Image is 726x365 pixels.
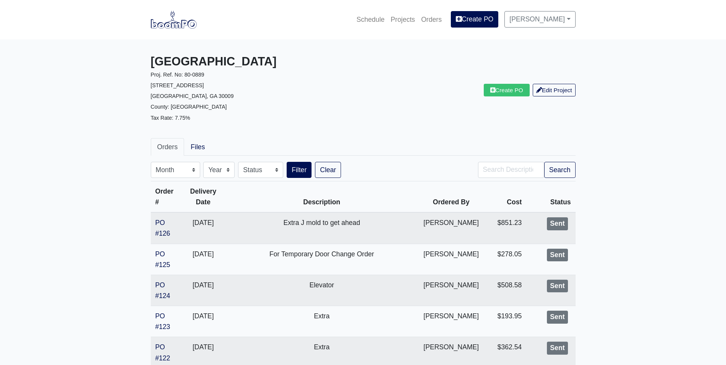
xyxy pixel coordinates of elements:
a: PO #126 [155,219,170,237]
small: [STREET_ADDRESS] [151,82,204,88]
a: Create PO [484,84,530,96]
input: Search [478,162,544,178]
div: Sent [547,217,568,230]
small: Proj. Ref. No: 80-0889 [151,72,204,78]
small: [GEOGRAPHIC_DATA], GA 30009 [151,93,234,99]
div: Sent [547,342,568,355]
a: [PERSON_NAME] [504,11,575,27]
small: County: [GEOGRAPHIC_DATA] [151,104,227,110]
td: [PERSON_NAME] [419,306,484,337]
td: Extra [225,306,419,337]
td: [PERSON_NAME] [419,212,484,244]
td: Extra J mold to get ahead [225,212,419,244]
td: $193.95 [483,306,526,337]
a: PO #125 [155,250,170,269]
img: boomPO [151,11,197,28]
div: Sent [547,249,568,262]
td: [DATE] [182,275,225,306]
a: Orders [151,138,184,156]
th: Cost [483,181,526,213]
h3: [GEOGRAPHIC_DATA] [151,55,357,69]
div: Sent [547,280,568,293]
th: Ordered By [419,181,484,213]
td: $851.23 [483,212,526,244]
td: $278.05 [483,244,526,275]
td: $508.58 [483,275,526,306]
td: [DATE] [182,306,225,337]
td: For Temporary Door Change Order [225,244,419,275]
div: Sent [547,311,568,324]
td: [DATE] [182,244,225,275]
a: Clear [315,162,341,178]
a: Projects [388,11,418,28]
td: [PERSON_NAME] [419,244,484,275]
a: Files [184,138,211,156]
td: Elevator [225,275,419,306]
th: Description [225,181,419,213]
a: PO #124 [155,281,170,300]
th: Delivery Date [182,181,225,213]
th: Status [526,181,575,213]
td: [PERSON_NAME] [419,275,484,306]
button: Search [544,162,576,178]
a: Orders [418,11,445,28]
a: Create PO [451,11,498,27]
button: Filter [287,162,312,178]
a: PO #123 [155,312,170,331]
small: Tax Rate: 7.75% [151,115,190,121]
a: Schedule [353,11,387,28]
th: Order # [151,181,182,213]
a: PO #122 [155,343,170,362]
a: Edit Project [533,84,576,96]
td: [DATE] [182,212,225,244]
